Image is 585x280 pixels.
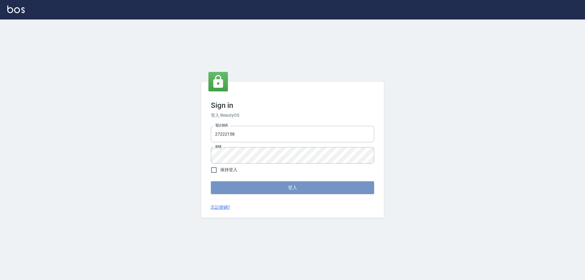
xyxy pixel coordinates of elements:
a: 忘記密碼? [211,204,230,211]
h3: Sign in [211,101,374,110]
button: 登入 [211,181,374,194]
label: 電話號碼 [215,123,228,128]
h6: 登入 BeautyOS [211,112,374,119]
img: Logo [7,5,25,13]
span: 保持登入 [220,167,237,173]
label: 密碼 [215,144,222,149]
